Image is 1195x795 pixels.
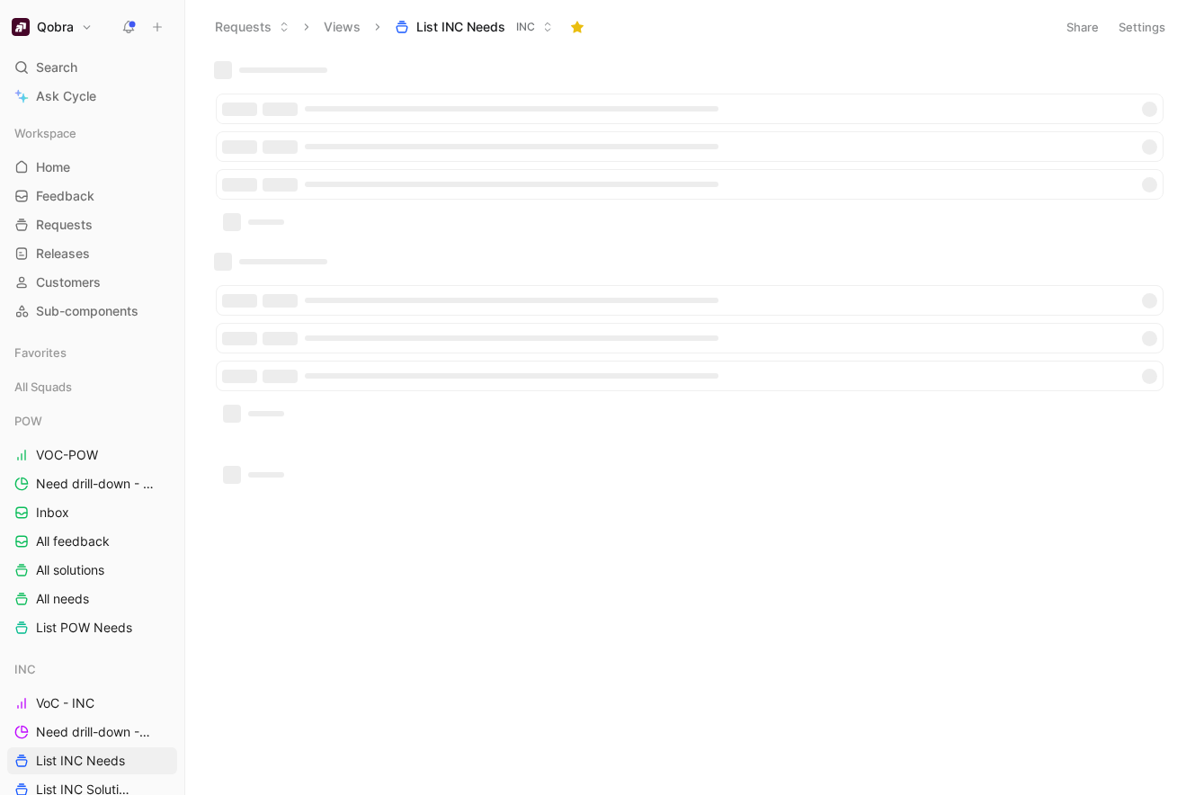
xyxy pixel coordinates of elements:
[36,245,90,263] span: Releases
[36,446,98,464] span: VOC-POW
[36,561,104,579] span: All solutions
[7,183,177,210] a: Feedback
[36,57,77,78] span: Search
[36,694,94,712] span: VoC - INC
[36,302,138,320] span: Sub-components
[7,211,177,238] a: Requests
[7,339,177,366] div: Favorites
[36,590,89,608] span: All needs
[14,660,36,678] span: INC
[316,13,369,40] button: Views
[7,373,177,406] div: All Squads
[7,585,177,612] a: All needs
[36,752,125,770] span: List INC Needs
[7,407,177,434] div: POW
[14,378,72,396] span: All Squads
[36,504,69,522] span: Inbox
[14,412,42,430] span: POW
[7,407,177,641] div: POWVOC-POWNeed drill-down - POWInboxAll feedbackAll solutionsAll needsList POW Needs
[516,18,535,36] span: INC
[36,619,132,637] span: List POW Needs
[7,614,177,641] a: List POW Needs
[7,528,177,555] a: All feedback
[36,85,96,107] span: Ask Cycle
[7,83,177,110] a: Ask Cycle
[7,442,177,469] a: VOC-POW
[12,18,30,36] img: Qobra
[7,240,177,267] a: Releases
[1110,14,1173,40] button: Settings
[14,124,76,142] span: Workspace
[7,499,177,526] a: Inbox
[7,120,177,147] div: Workspace
[1058,14,1107,40] button: Share
[387,13,561,40] button: List INC NeedsINC
[7,470,177,497] a: Need drill-down - POW
[36,532,110,550] span: All feedback
[7,269,177,296] a: Customers
[36,273,101,291] span: Customers
[36,475,155,493] span: Need drill-down - POW
[7,54,177,81] div: Search
[7,719,177,746] a: Need drill-down - INC
[7,373,177,400] div: All Squads
[207,13,298,40] button: Requests
[36,158,70,176] span: Home
[36,187,94,205] span: Feedback
[7,14,97,40] button: QobraQobra
[416,18,505,36] span: List INC Needs
[36,723,154,741] span: Need drill-down - INC
[37,19,74,35] h1: Qobra
[14,344,67,362] span: Favorites
[7,656,177,683] div: INC
[36,216,93,234] span: Requests
[7,747,177,774] a: List INC Needs
[7,690,177,717] a: VoC - INC
[7,557,177,584] a: All solutions
[7,154,177,181] a: Home
[7,298,177,325] a: Sub-components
